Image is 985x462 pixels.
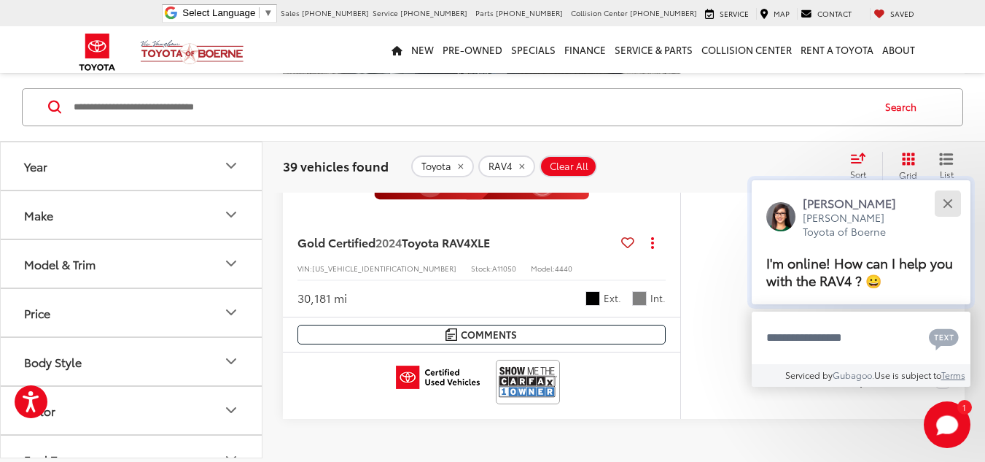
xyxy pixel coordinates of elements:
[843,151,882,180] button: Select sort value
[396,366,480,389] img: Toyota Certified Used Vehicles
[555,263,572,274] span: 4440
[640,229,666,255] button: Actions
[24,158,47,172] div: Year
[610,26,697,73] a: Service & Parts: Opens in a new tab
[550,160,588,172] span: Clear All
[24,305,50,319] div: Price
[882,151,928,180] button: Grid View
[766,253,953,290] span: I'm online! How can I help you with the RAV4 ? 😀
[470,234,490,250] span: XLE
[803,211,911,239] p: [PERSON_NAME] Toyota of Boerne
[899,168,917,180] span: Grid
[263,7,273,18] span: ▼
[756,8,793,20] a: Map
[445,328,457,341] img: Comments
[496,7,563,18] span: [PHONE_NUMBER]
[560,26,610,73] a: Finance
[871,88,938,125] button: Search
[1,337,263,385] button: Body StyleBody Style
[182,7,255,18] span: Select Language
[297,263,312,274] span: VIN:
[874,369,941,381] span: Use is subject to
[833,369,874,381] a: Gubagoo.
[297,290,347,307] div: 30,181 mi
[24,207,53,221] div: Make
[1,239,263,287] button: Model & TrimModel & Trim
[1,386,263,434] button: ColorColor
[571,7,628,18] span: Collision Center
[796,26,878,73] a: Rent a Toyota
[478,155,535,177] button: remove RAV4
[312,263,456,274] span: [US_VEHICLE_IDENTIFICATION_NUMBER]
[1,288,263,336] button: PricePrice
[785,369,833,381] span: Serviced by
[817,8,852,19] span: Contact
[438,26,507,73] a: Pre-Owned
[697,26,796,73] a: Collision Center
[471,263,492,274] span: Stock:
[70,28,125,76] img: Toyota
[72,89,871,124] input: Search by Make, Model, or Keyword
[297,234,375,250] span: Gold Certified
[375,234,402,250] span: 2024
[488,160,513,172] span: RAV4
[701,8,752,20] a: Service
[797,8,855,20] a: Contact
[878,26,919,73] a: About
[283,156,389,174] span: 39 vehicles found
[411,155,474,177] button: remove Toyota
[585,291,600,306] span: Black
[752,312,970,364] textarea: Type your message
[222,304,240,321] div: Price
[281,7,300,18] span: Sales
[720,8,749,19] span: Service
[924,401,970,448] button: Toggle Chat Window
[651,236,654,248] span: dropdown dots
[604,291,621,305] span: Ext.
[774,8,790,19] span: Map
[297,234,615,250] a: Gold Certified2024Toyota RAV4XLE
[297,325,666,344] button: Comments
[24,354,82,368] div: Body Style
[850,167,866,180] span: Sort
[475,7,494,18] span: Parts
[222,157,240,174] div: Year
[924,401,970,448] svg: Start Chat
[499,363,557,401] img: View CARFAX report
[402,234,470,250] span: Toyota RAV4
[803,195,911,211] p: [PERSON_NAME]
[400,7,467,18] span: [PHONE_NUMBER]
[650,291,666,305] span: Int.
[962,404,966,410] span: 1
[222,206,240,223] div: Make
[222,401,240,419] div: Color
[928,151,965,180] button: List View
[870,8,918,20] a: My Saved Vehicles
[182,7,273,18] a: Select Language​
[407,26,438,73] a: New
[1,142,263,189] button: YearYear
[302,7,369,18] span: [PHONE_NUMBER]
[222,255,240,272] div: Model & Trim
[540,155,597,177] button: Clear All
[531,263,555,274] span: Model:
[24,403,55,417] div: Color
[924,321,963,354] button: Chat with SMS
[461,328,517,342] span: Comments
[387,26,407,73] a: Home
[929,327,959,350] svg: Text
[1,190,263,238] button: MakeMake
[941,369,965,381] a: Terms
[492,263,516,274] span: A11050
[507,26,560,73] a: Specials
[932,188,963,219] button: Close
[939,167,954,180] span: List
[752,180,970,387] div: Close[PERSON_NAME][PERSON_NAME] Toyota of BoerneI'm online! How can I help you with the RAV4 ? 😀T...
[24,256,96,270] div: Model & Trim
[630,7,697,18] span: [PHONE_NUMBER]
[222,353,240,370] div: Body Style
[259,7,260,18] span: ​
[140,39,244,65] img: Vic Vaughan Toyota of Boerne
[373,7,398,18] span: Service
